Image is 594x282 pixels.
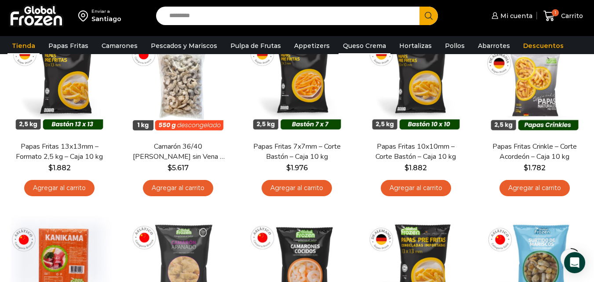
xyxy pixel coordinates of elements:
a: Mi cuenta [489,7,532,25]
a: Agregar al carrito: “Papas Fritas 7x7mm - Corte Bastón - Caja 10 kg” [262,180,332,196]
span: 1 [552,9,559,16]
span: $ [405,164,409,172]
a: Pescados y Mariscos [146,37,222,54]
a: Papas Fritas 7x7mm – Corte Bastón – Caja 10 kg [249,142,344,162]
a: Abarrotes [474,37,514,54]
a: Agregar al carrito: “Papas Fritas 10x10mm - Corte Bastón - Caja 10 kg” [381,180,451,196]
bdi: 1.976 [286,164,308,172]
span: Mi cuenta [498,11,532,20]
a: Descuentos [519,37,568,54]
a: Camarones [97,37,142,54]
bdi: 5.617 [168,164,189,172]
bdi: 1.882 [405,164,427,172]
a: Pollos [441,37,469,54]
span: $ [286,164,291,172]
span: $ [48,164,53,172]
a: Hortalizas [395,37,436,54]
span: $ [524,164,528,172]
a: Tienda [7,37,40,54]
a: 1 Carrito [541,6,585,26]
a: Papas Fritas 10x10mm – Corte Bastón – Caja 10 kg [368,142,463,162]
div: Santiago [91,15,121,23]
a: Agregar al carrito: “Papas Fritas 13x13mm - Formato 2,5 kg - Caja 10 kg” [24,180,95,196]
a: Papas Fritas [44,37,93,54]
a: Agregar al carrito: “Camarón 36/40 Crudo Pelado sin Vena - Bronze - Caja 10 kg” [143,180,213,196]
span: $ [168,164,172,172]
a: Pulpa de Frutas [226,37,285,54]
bdi: 1.782 [524,164,546,172]
a: Camarón 36/40 [PERSON_NAME] sin Vena – Bronze – Caja 10 kg [131,142,226,162]
div: Enviar a [91,8,121,15]
a: Papas Fritas Crinkle – Corte Acordeón – Caja 10 kg [487,142,582,162]
button: Search button [419,7,438,25]
img: address-field-icon.svg [78,8,91,23]
a: Appetizers [290,37,334,54]
a: Papas Fritas 13x13mm – Formato 2,5 kg – Caja 10 kg [12,142,107,162]
a: Agregar al carrito: “Papas Fritas Crinkle - Corte Acordeón - Caja 10 kg” [499,180,570,196]
span: Carrito [559,11,583,20]
a: Queso Crema [339,37,390,54]
bdi: 1.882 [48,164,71,172]
div: Open Intercom Messenger [564,252,585,273]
